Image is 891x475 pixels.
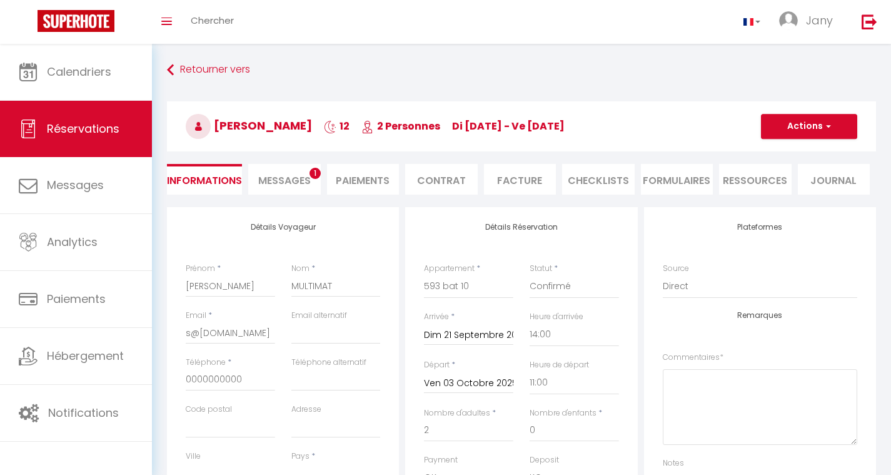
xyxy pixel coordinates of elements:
h4: Détails Réservation [424,223,618,232]
span: 1 [310,168,321,179]
h4: Plateformes [663,223,857,232]
label: Nombre d'adultes [424,407,490,419]
span: Messages [258,173,311,188]
span: Jany [806,13,833,28]
img: logout [862,14,877,29]
span: 12 [324,119,350,133]
li: Ressources [719,164,792,195]
li: Facture [484,164,556,195]
label: Source [663,263,689,275]
label: Email [186,310,206,322]
label: Payment [424,454,458,466]
span: Réservations [47,121,119,136]
label: Prénom [186,263,215,275]
span: Hébergement [47,348,124,364]
label: Départ [424,359,450,371]
h4: Remarques [663,311,857,320]
label: Nombre d'enfants [530,407,597,419]
label: Appartement [424,263,475,275]
label: Ville [186,451,201,462]
label: Notes [663,457,684,469]
label: Adresse [291,404,321,416]
label: Deposit [530,454,559,466]
li: FORMULAIRES [641,164,713,195]
label: Email alternatif [291,310,347,322]
label: Nom [291,263,310,275]
li: Contrat [405,164,478,195]
li: Journal [798,164,870,195]
img: Super Booking [38,10,114,32]
span: Chercher [191,14,234,27]
label: Arrivée [424,311,449,323]
label: Heure de départ [530,359,589,371]
span: Notifications [48,405,119,421]
button: Actions [761,114,857,139]
span: di [DATE] - ve [DATE] [452,119,565,133]
label: Téléphone [186,357,226,369]
img: ... [779,11,798,30]
a: Retourner vers [167,59,876,81]
span: Paiements [47,291,106,307]
span: Calendriers [47,64,111,79]
label: Heure d'arrivée [530,311,583,323]
span: [PERSON_NAME] [186,118,312,133]
span: 2 Personnes [361,119,440,133]
li: Informations [167,164,242,195]
label: Statut [530,263,552,275]
li: CHECKLISTS [562,164,635,195]
label: Code postal [186,404,232,416]
label: Téléphone alternatif [291,357,366,369]
li: Paiements [327,164,400,195]
span: Messages [47,177,104,193]
h4: Détails Voyageur [186,223,380,232]
span: Analytics [47,234,98,250]
label: Commentaires [663,352,723,364]
label: Pays [291,451,310,462]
